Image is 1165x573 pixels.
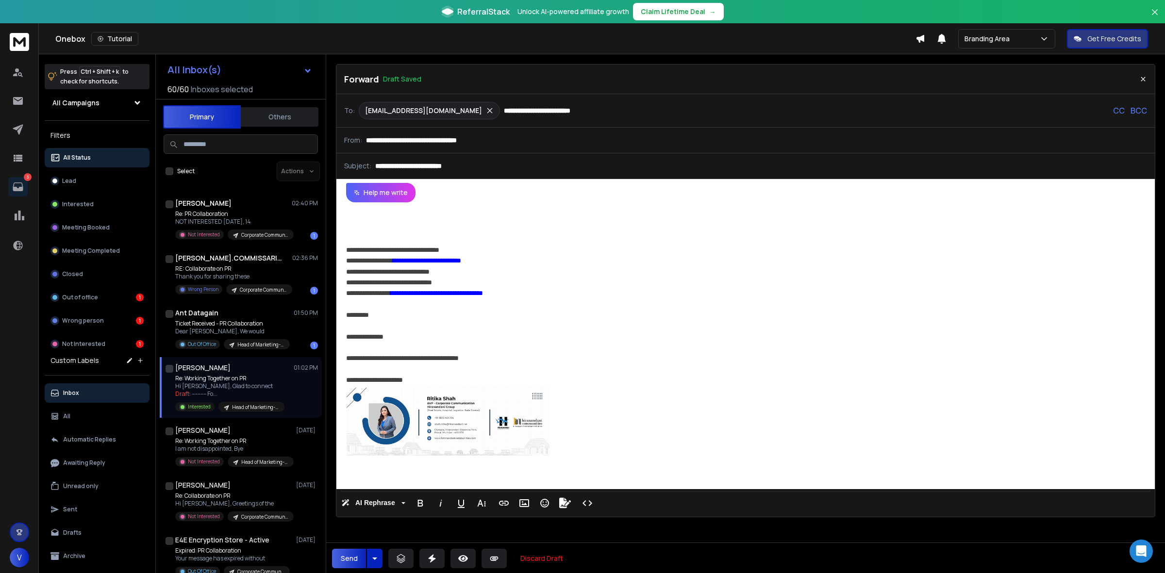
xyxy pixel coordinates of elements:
[452,493,470,513] button: Underline (Ctrl+U)
[62,177,76,185] p: Lead
[192,390,217,398] span: ---------- Fo ...
[63,506,77,513] p: Sent
[292,199,318,207] p: 02:40 PM
[188,231,220,238] p: Not Interested
[353,499,397,507] span: AI Rephrase
[45,93,150,113] button: All Campaigns
[175,320,290,327] p: Ticket Received - PR Collaboration
[136,317,144,325] div: 1
[8,177,28,196] a: 3
[965,34,1014,44] p: Branding Area
[10,548,29,567] span: V
[365,106,482,115] p: [EMAIL_ADDRESS][DOMAIN_NAME]
[52,98,100,108] h1: All Campaigns
[344,106,355,115] p: To:
[45,171,150,191] button: Lead
[62,270,83,278] p: Closed
[432,493,450,513] button: Italic (Ctrl+I)
[175,210,292,218] p: Re: PR Collaboration
[188,341,216,348] p: Out Of Office
[1148,6,1161,29] button: Close banner
[24,173,32,181] p: 3
[62,294,98,301] p: Out of office
[136,340,144,348] div: 1
[633,3,724,20] button: Claim Lifetime Deal→
[62,200,94,208] p: Interested
[45,264,150,284] button: Closed
[296,426,318,434] p: [DATE]
[45,195,150,214] button: Interested
[160,60,320,80] button: All Inbox(s)
[240,286,286,294] p: Corporate Communications-Campaign-Sep-1
[60,67,129,86] p: Press to check for shortcuts.
[175,218,292,226] p: NOT INTERESTED [DATE], 14
[232,404,279,411] p: Head of Marketing-Campaign-Sep-1
[45,148,150,167] button: All Status
[310,287,318,295] div: 1
[344,161,371,171] p: Subject:
[175,390,191,398] span: Draft:
[63,552,85,560] p: Archive
[45,334,150,354] button: Not Interested1
[241,106,318,128] button: Others
[91,32,138,46] button: Tutorial
[62,340,105,348] p: Not Interested
[294,309,318,317] p: 01:50 PM
[63,436,116,443] p: Automatic Replies
[1113,105,1125,116] p: CC
[63,412,70,420] p: All
[292,254,318,262] p: 02:36 PM
[296,536,318,544] p: [DATE]
[175,492,292,500] p: Re: Collaborate on PR
[310,342,318,349] div: 1
[175,547,290,555] p: Expired: PR Collaboration
[175,382,284,390] p: Hi [PERSON_NAME], Glad to connect
[45,500,150,519] button: Sent
[175,500,292,508] p: Hi [PERSON_NAME], Greetings of the
[175,198,232,208] h1: [PERSON_NAME]
[175,535,269,545] h1: E4E Encryption Store - Active
[1067,29,1148,49] button: Get Free Credits
[346,183,416,202] button: Help me write
[55,32,915,46] div: Onebox
[188,458,220,465] p: Not Interested
[175,253,282,263] h1: [PERSON_NAME].COMMISSARIAT
[310,232,318,240] div: 1
[175,437,292,445] p: Re: Working Together on PR
[175,480,231,490] h1: [PERSON_NAME]
[578,493,597,513] button: Code View
[495,493,513,513] button: Insert Link (Ctrl+K)
[62,317,104,325] p: Wrong person
[163,105,241,129] button: Primary
[63,482,99,490] p: Unread only
[175,265,292,273] p: RE: Collaborate on PR
[175,555,290,562] p: Your message has expired without
[62,247,120,255] p: Meeting Completed
[45,311,150,330] button: Wrong person1
[709,7,716,16] span: →
[45,407,150,426] button: All
[1131,105,1147,116] p: BCC
[513,549,571,568] button: Discard Draft
[175,375,284,382] p: Re: Working Together on PR
[515,493,533,513] button: Insert Image (Ctrl+P)
[63,459,105,467] p: Awaiting Reply
[188,513,220,520] p: Not Interested
[241,231,288,239] p: Corporate Communications-Campaign-Sep-1
[344,72,379,86] p: Forward
[45,546,150,566] button: Archive
[45,430,150,449] button: Automatic Replies
[175,327,290,335] p: Dear [PERSON_NAME], We would
[50,356,99,365] h3: Custom Labels
[175,308,218,318] h1: Ant Datagain
[294,364,318,372] p: 01:02 PM
[339,493,407,513] button: AI Rephrase
[237,341,284,348] p: Head of Marketing-Campaign-Sep-1
[296,481,318,489] p: [DATE]
[175,445,292,453] p: I am not disappointed, Bye
[45,241,150,261] button: Meeting Completed
[62,224,110,231] p: Meeting Booked
[332,549,366,568] button: Send
[45,129,150,142] h3: Filters
[517,7,629,16] p: Unlock AI-powered affiliate growth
